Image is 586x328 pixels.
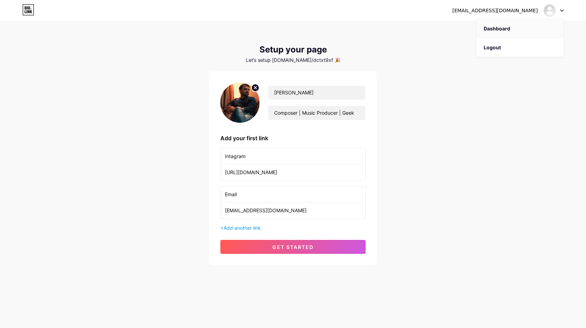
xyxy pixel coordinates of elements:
[452,7,538,14] div: [EMAIL_ADDRESS][DOMAIN_NAME]
[543,4,556,17] img: dctxt9xf
[209,57,377,63] div: Let’s setup [DOMAIN_NAME]/dctxt9xf 🎉
[225,164,361,180] input: URL (https://instagram.com/yourname)
[220,83,259,123] img: profile pic
[477,38,563,57] li: Logout
[220,224,366,231] div: +
[220,240,366,254] button: get started
[272,244,314,250] span: get started
[225,148,361,164] input: Link name (My Instagram)
[220,134,366,142] div: Add your first link
[477,19,563,38] a: Dashboard
[225,202,361,218] input: URL (https://instagram.com/yourname)
[224,225,261,231] span: Add another link
[268,86,365,100] input: Your name
[209,45,377,55] div: Setup your page
[225,186,361,202] input: Link name (My Instagram)
[268,106,365,120] input: bio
